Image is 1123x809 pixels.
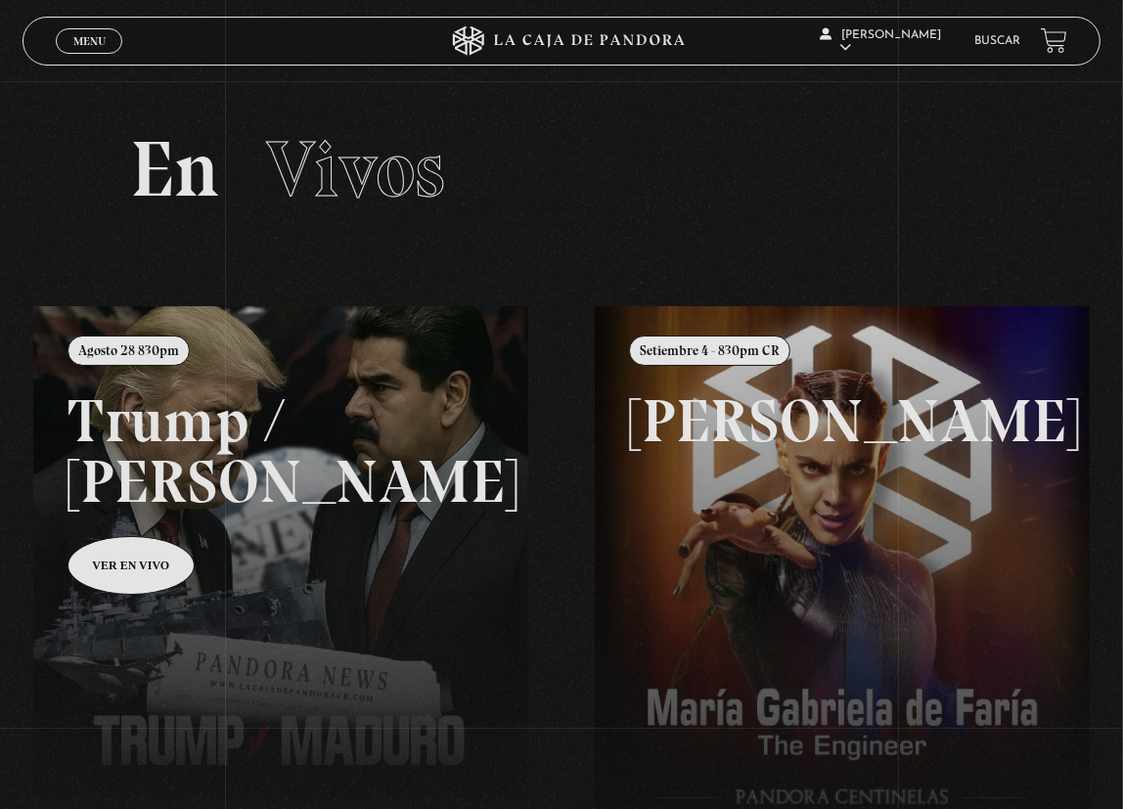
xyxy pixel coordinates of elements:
[130,130,993,208] h2: En
[67,51,112,65] span: Cerrar
[73,35,106,47] span: Menu
[1041,27,1067,54] a: View your shopping cart
[975,35,1021,47] a: Buscar
[266,122,445,216] span: Vivos
[820,29,941,54] span: [PERSON_NAME]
